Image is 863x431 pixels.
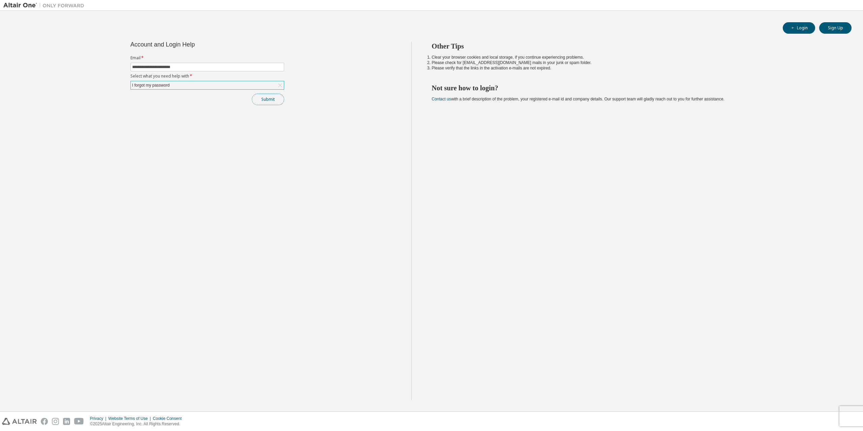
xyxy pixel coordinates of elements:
[41,418,48,425] img: facebook.svg
[819,22,852,34] button: Sign Up
[52,418,59,425] img: instagram.svg
[432,55,840,60] li: Clear your browser cookies and local storage, if you continue experiencing problems.
[432,97,451,101] a: Contact us
[432,42,840,51] h2: Other Tips
[130,55,284,61] label: Email
[74,418,84,425] img: youtube.svg
[153,416,185,421] div: Cookie Consent
[131,82,171,89] div: I forgot my password
[131,81,284,89] div: I forgot my password
[63,418,70,425] img: linkedin.svg
[108,416,153,421] div: Website Terms of Use
[3,2,88,9] img: Altair One
[432,84,840,92] h2: Not sure how to login?
[432,65,840,71] li: Please verify that the links in the activation e-mails are not expired.
[252,94,284,105] button: Submit
[432,60,840,65] li: Please check for [EMAIL_ADDRESS][DOMAIN_NAME] mails in your junk or spam folder.
[783,22,815,34] button: Login
[432,97,724,101] span: with a brief description of the problem, your registered e-mail id and company details. Our suppo...
[130,42,254,47] div: Account and Login Help
[130,73,284,79] label: Select what you need help with
[2,418,37,425] img: altair_logo.svg
[90,416,108,421] div: Privacy
[90,421,186,427] p: © 2025 Altair Engineering, Inc. All Rights Reserved.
